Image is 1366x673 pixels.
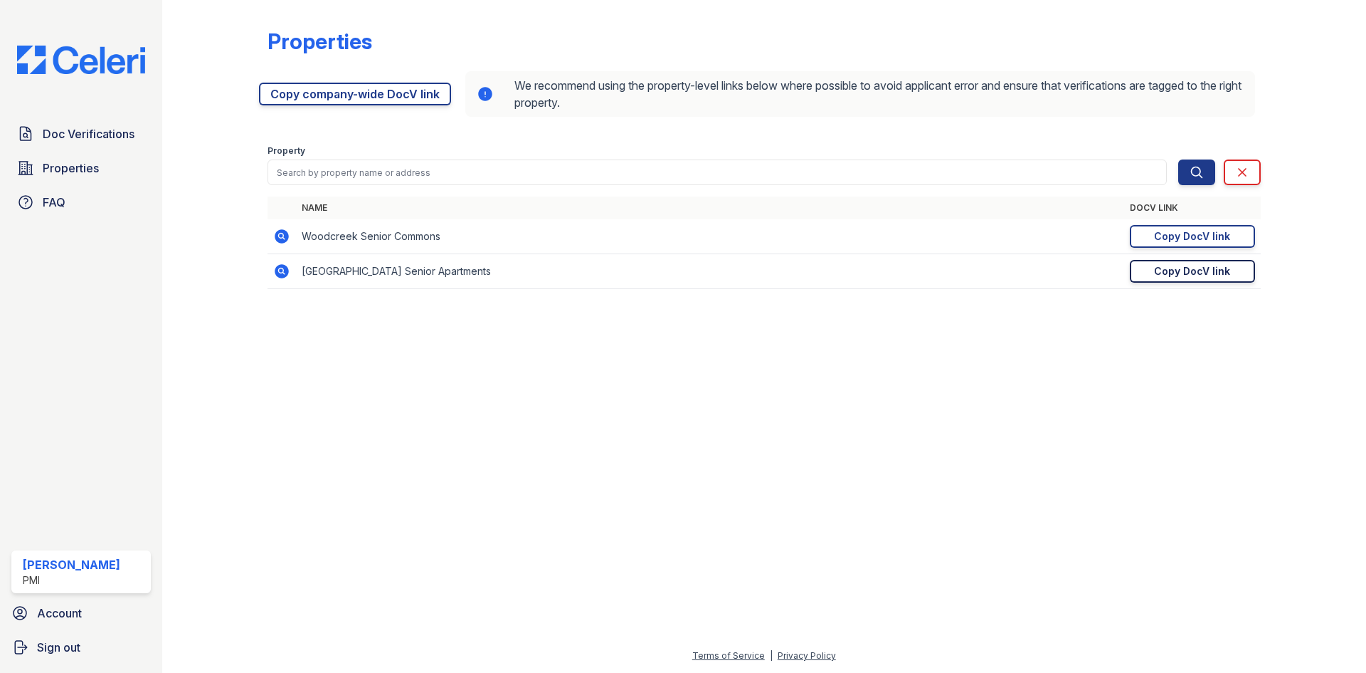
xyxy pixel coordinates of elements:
[11,188,151,216] a: FAQ
[6,633,157,662] a: Sign out
[6,599,157,627] a: Account
[465,71,1255,117] div: We recommend using the property-level links below where possible to avoid applicant error and ens...
[778,650,836,661] a: Privacy Policy
[37,605,82,622] span: Account
[296,254,1124,289] td: [GEOGRAPHIC_DATA] Senior Apartments
[770,650,773,661] div: |
[296,219,1124,254] td: Woodcreek Senior Commons
[43,160,99,177] span: Properties
[6,46,157,74] img: CE_Logo_Blue-a8612792a0a2168367f1c8372b55b34899dd931a85d93a1a3d3e32e68fde9ad4.png
[259,83,451,105] a: Copy company-wide DocV link
[268,28,372,54] div: Properties
[268,160,1167,185] input: Search by property name or address
[1130,260,1255,283] a: Copy DocV link
[268,145,305,157] label: Property
[692,650,765,661] a: Terms of Service
[1154,264,1230,278] div: Copy DocV link
[11,154,151,182] a: Properties
[296,197,1124,219] th: Name
[23,573,120,588] div: PMI
[1154,229,1230,244] div: Copy DocV link
[43,125,134,142] span: Doc Verifications
[1130,225,1255,248] a: Copy DocV link
[37,639,80,656] span: Sign out
[11,120,151,148] a: Doc Verifications
[43,194,65,211] span: FAQ
[1124,197,1261,219] th: DocV Link
[23,556,120,573] div: [PERSON_NAME]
